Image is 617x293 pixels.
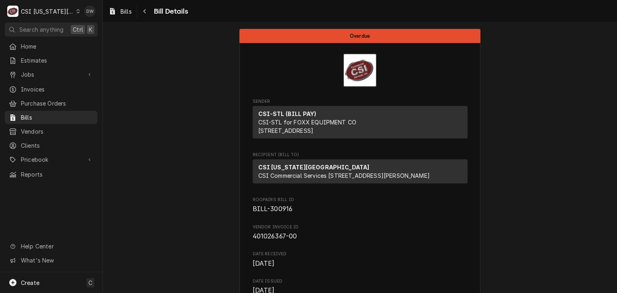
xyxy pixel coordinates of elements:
div: CSI [US_STATE][GEOGRAPHIC_DATA] [21,7,74,16]
span: Date Received [253,251,468,257]
span: Ctrl [73,25,83,34]
span: Overdue [350,33,370,39]
span: Reports [21,170,94,179]
span: Pricebook [21,155,82,164]
div: Date Received [253,251,468,268]
span: [DATE] [253,260,275,267]
span: Bills [21,113,94,122]
a: Bills [5,111,98,124]
span: Purchase Orders [21,99,94,108]
a: Clients [5,139,98,152]
span: 401026367-00 [253,232,297,240]
strong: CSI [US_STATE][GEOGRAPHIC_DATA] [258,164,370,171]
a: Estimates [5,54,98,67]
div: DW [84,6,96,17]
span: Estimates [21,56,94,65]
span: Roopairs Bill ID [253,197,468,203]
span: Sender [253,98,468,105]
a: Reports [5,168,98,181]
div: Roopairs Bill ID [253,197,468,214]
a: Go to What's New [5,254,98,267]
a: Purchase Orders [5,97,98,110]
div: Bill Recipient [253,152,468,187]
div: Dyane Weber's Avatar [84,6,96,17]
span: CSI Commercial Services [STREET_ADDRESS][PERSON_NAME] [258,172,430,179]
span: Vendor Invoice ID [253,224,468,230]
span: Date Received [253,259,468,269]
span: Vendors [21,127,94,136]
span: Search anything [19,25,63,34]
span: Roopairs Bill ID [253,204,468,214]
a: Go to Jobs [5,68,98,81]
div: Recipient (Ship To) [253,159,468,187]
img: Logo [343,53,377,87]
span: K [89,25,92,34]
span: Help Center [21,242,93,250]
div: Sender [253,106,468,142]
span: Recipient (Bill To) [253,152,468,158]
button: Search anythingCtrlK [5,22,98,37]
span: Invoices [21,85,94,94]
span: BILL-300916 [253,205,293,213]
div: Vendor Invoice ID [253,224,468,241]
a: Invoices [5,83,98,96]
strong: CSI-STL (BILL PAY) [258,110,317,117]
a: Go to Help Center [5,240,98,253]
div: Bill Sender [253,98,468,142]
span: What's New [21,256,93,265]
div: Status [239,29,480,43]
span: CSI-STL for FOXX EQUIPMENT CO [STREET_ADDRESS] [258,119,357,134]
a: Bills [105,5,135,18]
div: Received (Bill From) [253,159,468,183]
div: Sender [253,106,468,138]
span: Date Issued [253,278,468,285]
a: Home [5,40,98,53]
span: Bill Details [151,6,188,17]
div: C [7,6,18,17]
span: Clients [21,141,94,150]
div: CSI Kansas City's Avatar [7,6,18,17]
a: Vendors [5,125,98,138]
span: Jobs [21,70,82,79]
span: C [88,279,92,287]
span: Vendor Invoice ID [253,232,468,241]
span: Bills [121,7,132,16]
a: Go to Pricebook [5,153,98,166]
button: Navigate back [139,5,151,18]
span: Home [21,42,94,51]
span: Create [21,279,39,286]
